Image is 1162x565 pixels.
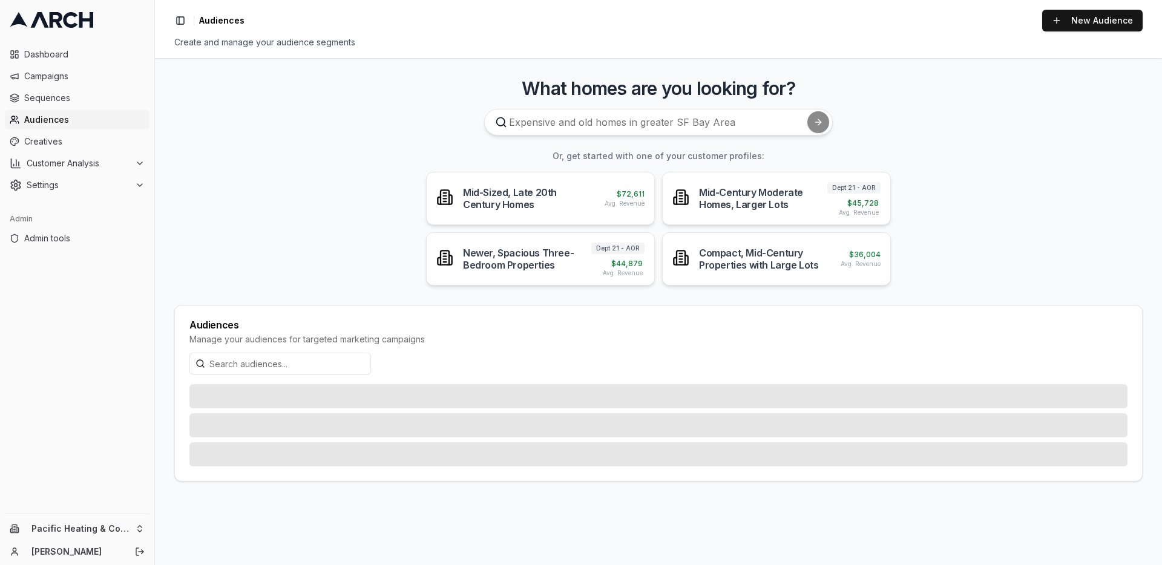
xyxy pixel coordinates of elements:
span: $ 72,611 [617,189,645,199]
span: Pacific Heating & Cooling [31,523,130,534]
div: Newer, Spacious Three-Bedroom Properties [463,247,591,271]
span: Campaigns [24,70,145,82]
span: $ 45,728 [847,198,879,208]
button: Log out [131,543,148,560]
h3: What homes are you looking for? [174,77,1143,99]
span: Dept 21 - AOR [827,182,881,194]
a: Admin tools [5,229,149,248]
div: Mid-Sized, Late 20th Century Homes [463,186,595,211]
a: Campaigns [5,67,149,86]
span: Avg. Revenue [839,208,879,217]
span: Sequences [24,92,145,104]
span: Avg. Revenue [605,199,645,208]
span: Customer Analysis [27,157,130,169]
div: Mid-Century Moderate Homes, Larger Lots [699,186,827,211]
button: Pacific Heating & Cooling [5,519,149,538]
div: Admin [5,209,149,229]
h3: Or, get started with one of your customer profiles: [174,150,1143,162]
span: Audiences [24,114,145,126]
span: Audiences [199,15,245,27]
div: Manage your audiences for targeted marketing campaigns [189,333,1128,345]
a: Audiences [5,110,149,129]
div: Compact, Mid-Century Properties with Large Lots [699,247,831,271]
span: Creatives [24,136,145,148]
span: Avg. Revenue [841,260,881,269]
span: $ 36,004 [849,250,881,260]
span: Admin tools [24,232,145,244]
span: Dept 21 - AOR [591,243,645,254]
a: Dashboard [5,45,149,64]
span: Settings [27,179,130,191]
button: Customer Analysis [5,154,149,173]
a: Sequences [5,88,149,108]
a: [PERSON_NAME] [31,546,122,558]
input: Search audiences... [189,353,371,374]
span: $ 44,879 [611,259,643,269]
button: Settings [5,175,149,195]
span: Avg. Revenue [603,269,643,278]
a: Creatives [5,132,149,151]
div: Create and manage your audience segments [174,36,1143,48]
div: Audiences [189,320,1128,330]
input: Expensive and old homes in greater SF Bay Area [484,109,833,136]
span: Dashboard [24,48,145,60]
nav: breadcrumb [199,15,245,27]
a: New Audience [1042,10,1143,31]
